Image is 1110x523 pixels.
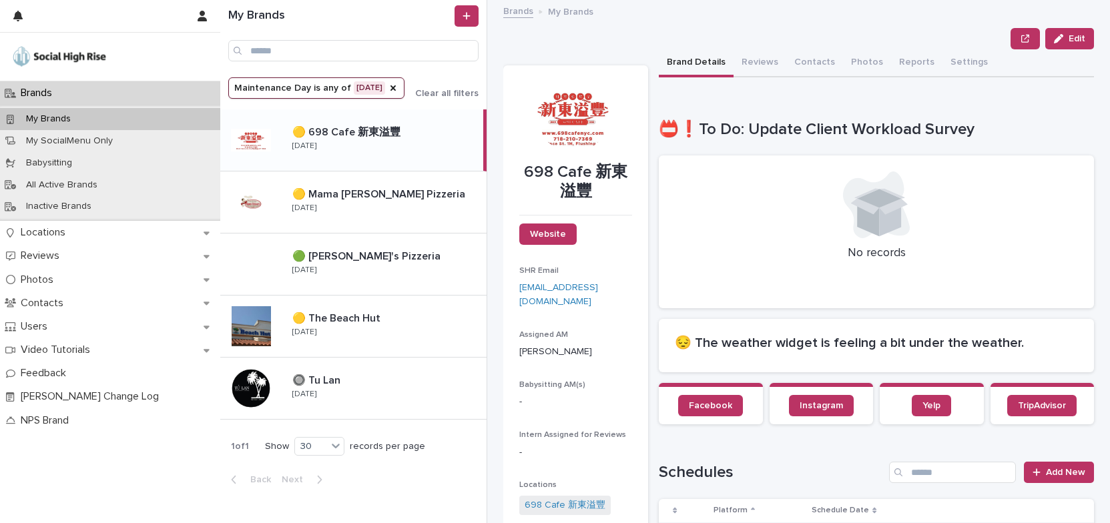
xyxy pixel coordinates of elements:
p: My SocialMenu Only [15,135,123,147]
button: Back [220,474,276,486]
button: Next [276,474,333,486]
h2: 😔 The weather widget is feeling a bit under the weather. [675,335,1078,351]
button: Brand Details [659,49,734,77]
p: Feedback [15,367,77,380]
span: Website [530,229,566,239]
span: Edit [1069,34,1085,43]
p: [PERSON_NAME] Change Log [15,390,170,403]
span: Add New [1046,468,1085,477]
input: Search [889,462,1016,483]
a: Yelp [912,395,951,416]
span: Locations [519,481,557,489]
p: - [519,446,632,460]
p: Contacts [15,297,74,310]
span: Babysitting AM(s) [519,381,585,389]
span: Clear all filters [415,89,479,98]
button: Reports [891,49,942,77]
a: 🟡 698 Cafe 新東溢豐🟡 698 Cafe 新東溢豐 [DATE] [220,109,487,171]
p: All Active Brands [15,179,108,191]
button: Contacts [786,49,843,77]
p: My Brands [15,113,81,125]
h1: Schedules [659,463,884,482]
span: Assigned AM [519,331,568,339]
a: 698 Cafe 新東溢豐 [525,498,605,512]
button: Photos [843,49,891,77]
p: 🟡 The Beach Hut [292,310,383,325]
p: Reviews [15,249,70,262]
p: [DATE] [292,203,316,213]
p: - [519,395,632,409]
p: 🟡 698 Cafe 新東溢豐 [292,123,403,139]
p: Photos [15,274,64,286]
button: Settings [942,49,996,77]
button: Edit [1045,28,1094,49]
a: Brands [503,3,533,18]
a: TripAdvisor [1007,395,1077,416]
a: Add New [1024,462,1094,483]
p: 1 of 1 [220,430,260,463]
p: [DATE] [292,266,316,275]
a: Facebook [678,395,743,416]
input: Search [228,40,479,61]
p: Video Tutorials [15,344,101,356]
h1: My Brands [228,9,452,23]
p: Brands [15,87,63,99]
p: [DATE] [292,141,316,151]
p: 🟢 [PERSON_NAME]'s Pizzeria [292,247,443,263]
button: Clear all filters [404,89,479,98]
p: No records [675,246,1078,261]
h1: 📛❗To Do: Update Client Workload Survey [659,120,1094,139]
a: Website [519,223,577,245]
p: 698 Cafe 新東溢豐 [519,163,632,201]
p: Show [265,441,289,452]
p: Schedule Date [812,503,869,518]
p: [DATE] [292,390,316,399]
a: Instagram [789,395,854,416]
p: Locations [15,226,76,239]
a: 🟢 [PERSON_NAME]'s Pizzeria🟢 [PERSON_NAME]'s Pizzeria [DATE] [220,233,487,296]
button: Reviews [734,49,786,77]
img: o5DnuTxEQV6sW9jFYBBf [11,43,108,70]
p: 🟡 Mama [PERSON_NAME] Pizzeria [292,185,468,201]
p: Babysitting [15,157,83,169]
div: 30 [295,440,327,454]
p: My Brands [548,3,593,18]
p: Users [15,320,58,333]
button: Maintenance Day [228,77,404,99]
span: Back [242,475,271,484]
a: 🔘 Tu Lan🔘 Tu Lan [DATE] [220,358,487,420]
p: [DATE] [292,328,316,337]
span: Yelp [922,401,940,410]
p: 🔘 Tu Lan [292,372,343,387]
span: SHR Email [519,267,559,275]
p: NPS Brand [15,414,79,427]
span: Instagram [800,401,843,410]
p: Platform [714,503,748,518]
span: Next [282,475,311,484]
p: records per page [350,441,425,452]
p: [PERSON_NAME] [519,345,632,359]
a: 🟡 Mama [PERSON_NAME] Pizzeria🟡 Mama [PERSON_NAME] Pizzeria [DATE] [220,171,487,233]
span: Intern Assigned for Reviews [519,431,626,439]
a: 🟡 The Beach Hut🟡 The Beach Hut [DATE] [220,296,487,358]
a: [EMAIL_ADDRESS][DOMAIN_NAME] [519,283,598,306]
span: TripAdvisor [1018,401,1066,410]
p: Inactive Brands [15,201,102,212]
span: Facebook [689,401,732,410]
